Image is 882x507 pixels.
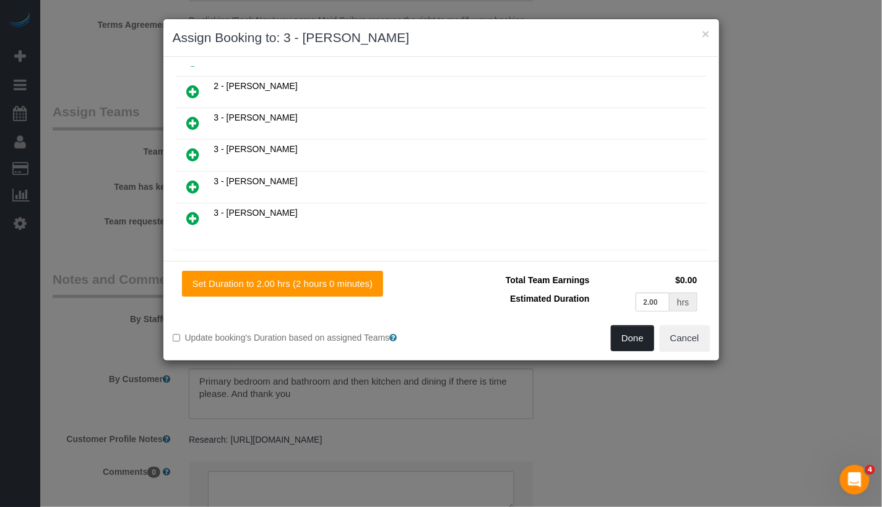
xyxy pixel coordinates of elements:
span: 3 - [PERSON_NAME] [214,208,298,218]
label: Update booking's Duration based on assigned Teams [173,331,432,344]
div: hrs [670,292,697,312]
button: Set Duration to 2.00 hrs (2 hours 0 minutes) [182,271,384,297]
input: Update booking's Duration based on assigned Teams [173,334,181,342]
span: Estimated Duration [510,294,589,304]
button: Done [611,325,654,351]
button: Cancel [660,325,710,351]
td: $0.00 [593,271,701,289]
iframe: Intercom live chat [840,465,870,495]
span: 3 - [PERSON_NAME] [214,113,298,122]
span: 3 - [PERSON_NAME] [214,176,298,186]
span: 3 - [PERSON_NAME] [214,144,298,154]
span: 2 - [PERSON_NAME] [214,81,298,91]
span: 4 [865,465,875,475]
button: × [702,27,709,40]
h3: Assign Booking to: 3 - [PERSON_NAME] [173,28,710,47]
td: Total Team Earnings [451,271,593,289]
